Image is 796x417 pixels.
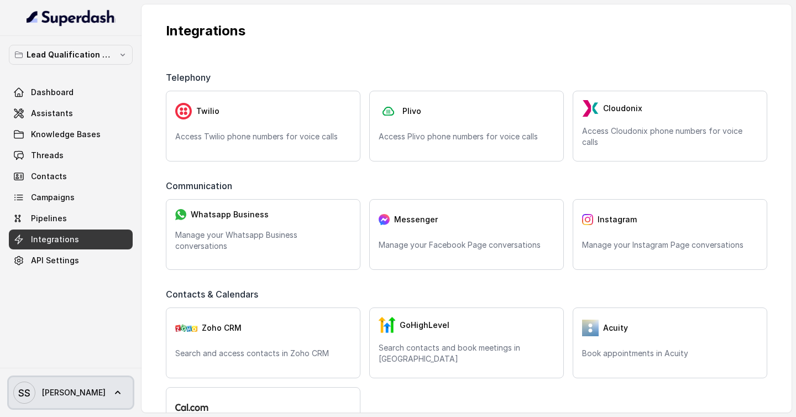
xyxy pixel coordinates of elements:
[582,320,599,336] img: 5vvjV8cQY1AVHSZc2N7qU9QabzYIM+zpgiA0bbq9KFoni1IQNE8dHPp0leJjYW31UJeOyZnSBUO77gdMaNhFCgpjLZzFnVhVC...
[31,150,64,161] span: Threads
[603,322,628,333] span: Acuity
[175,324,197,332] img: zohoCRM.b78897e9cd59d39d120b21c64f7c2b3a.svg
[31,192,75,203] span: Campaigns
[175,209,186,220] img: whatsapp.f50b2aaae0bd8934e9105e63dc750668.svg
[166,71,215,84] span: Telephony
[31,129,101,140] span: Knowledge Bases
[196,106,219,117] span: Twilio
[379,342,554,364] p: Search contacts and book meetings in [GEOGRAPHIC_DATA]
[9,187,133,207] a: Campaigns
[598,214,637,225] span: Instagram
[31,213,67,224] span: Pipelines
[379,317,395,333] img: GHL.59f7fa3143240424d279.png
[175,348,351,359] p: Search and access contacts in Zoho CRM
[175,230,351,252] p: Manage your Whatsapp Business conversations
[18,387,30,399] text: SS
[27,48,115,61] p: Lead Qualification AI Call
[31,255,79,266] span: API Settings
[31,108,73,119] span: Assistants
[379,103,398,120] img: plivo.d3d850b57a745af99832d897a96997ac.svg
[394,214,438,225] span: Messenger
[166,288,263,301] span: Contacts & Calendars
[191,209,269,220] span: Whatsapp Business
[582,239,758,251] p: Manage your Instagram Page conversations
[582,214,593,225] img: instagram.04eb0078a085f83fc525.png
[9,166,133,186] a: Contacts
[379,239,554,251] p: Manage your Facebook Page conversations
[9,124,133,144] a: Knowledge Bases
[402,106,421,117] span: Plivo
[31,171,67,182] span: Contacts
[379,214,390,225] img: messenger.2e14a0163066c29f9ca216c7989aa592.svg
[166,22,767,40] p: Integrations
[9,145,133,165] a: Threads
[603,103,642,114] span: Cloudonix
[31,234,79,245] span: Integrations
[175,131,351,142] p: Access Twilio phone numbers for voice calls
[582,348,758,359] p: Book appointments in Acuity
[9,208,133,228] a: Pipelines
[27,9,116,27] img: light.svg
[9,45,133,65] button: Lead Qualification AI Call
[9,103,133,123] a: Assistants
[166,179,237,192] span: Communication
[582,100,599,117] img: LzEnlUgADIwsuYwsTIxNLkxQDEyBEgDTDZAMjs1Qgy9jUyMTMxBzEB8uASKBKLgDqFxF08kI1lQAAAABJRU5ErkJggg==
[9,377,133,408] a: [PERSON_NAME]
[379,131,554,142] p: Access Plivo phone numbers for voice calls
[175,103,192,119] img: twilio.7c09a4f4c219fa09ad352260b0a8157b.svg
[175,404,208,411] img: logo.svg
[9,251,133,270] a: API Settings
[31,87,74,98] span: Dashboard
[400,320,449,331] span: GoHighLevel
[42,387,106,398] span: [PERSON_NAME]
[202,322,242,333] span: Zoho CRM
[582,126,758,148] p: Access Cloudonix phone numbers for voice calls
[9,230,133,249] a: Integrations
[9,82,133,102] a: Dashboard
